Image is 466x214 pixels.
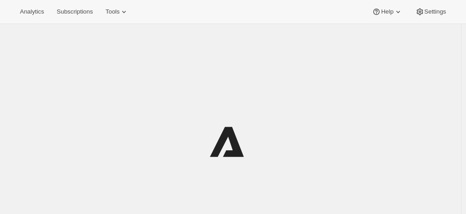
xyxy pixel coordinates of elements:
span: Analytics [20,8,44,15]
button: Analytics [14,5,49,18]
button: Help [366,5,408,18]
span: Help [381,8,393,15]
span: Subscriptions [57,8,93,15]
button: Settings [410,5,452,18]
span: Tools [105,8,119,15]
button: Subscriptions [51,5,98,18]
button: Tools [100,5,134,18]
span: Settings [424,8,446,15]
